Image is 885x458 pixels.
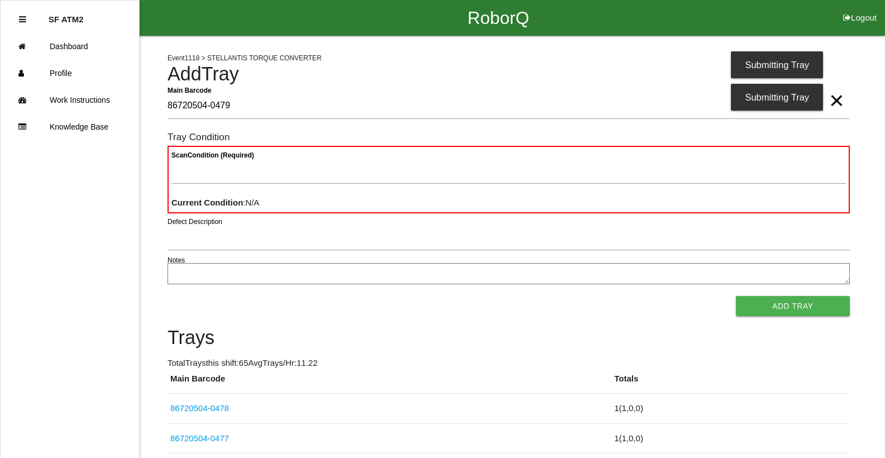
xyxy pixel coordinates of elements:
b: Scan Condition (Required) [171,151,254,159]
h4: Trays [168,327,850,349]
input: Required [168,93,850,119]
a: Dashboard [1,33,139,60]
p: SF ATM2 [49,6,84,24]
span: Clear Input [829,78,844,101]
a: Work Instructions [1,87,139,113]
label: Defect Description [168,217,222,227]
span: Event 1118 > STELLANTIS TORQUE CONVERTER [168,54,322,62]
div: Submitting Tray [731,51,823,78]
p: Total Trays this shift: 65 Avg Trays /Hr: 11.22 [168,357,850,370]
b: Main Barcode [168,86,212,94]
a: 86720504-0477 [170,433,229,443]
th: Main Barcode [168,373,611,394]
td: 1 ( 1 , 0 , 0 ) [611,423,849,454]
span: : N/A [171,198,260,207]
b: Current Condition [171,198,243,207]
a: 86720504-0478 [170,403,229,413]
div: Submitting Tray [731,84,823,111]
th: Totals [611,373,849,394]
div: Close [19,6,26,33]
a: Profile [1,60,139,87]
button: Add Tray [736,296,850,316]
h4: Add Tray [168,64,850,85]
td: 1 ( 1 , 0 , 0 ) [611,394,849,424]
label: Notes [168,255,185,265]
h6: Tray Condition [168,132,850,142]
a: Knowledge Base [1,113,139,140]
